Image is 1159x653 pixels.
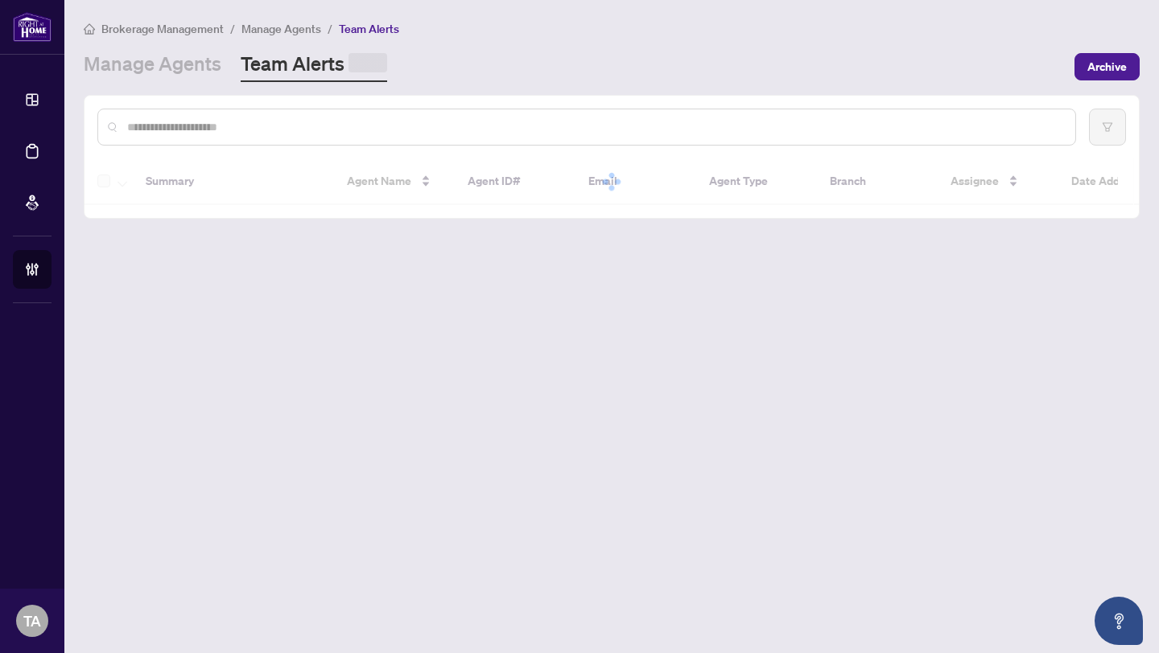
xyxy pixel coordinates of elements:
button: Open asap [1095,597,1143,645]
li: / [328,19,332,38]
span: Team Alerts [339,22,399,36]
span: home [84,23,95,35]
li: / [230,19,235,38]
a: Manage Agents [84,51,221,82]
img: logo [13,12,52,42]
span: Manage Agents [241,22,321,36]
button: Archive [1074,53,1140,80]
span: TA [23,610,41,632]
button: filter [1089,109,1126,146]
span: Brokerage Management [101,22,224,36]
span: Archive [1087,54,1127,80]
a: Team Alerts [241,51,387,82]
